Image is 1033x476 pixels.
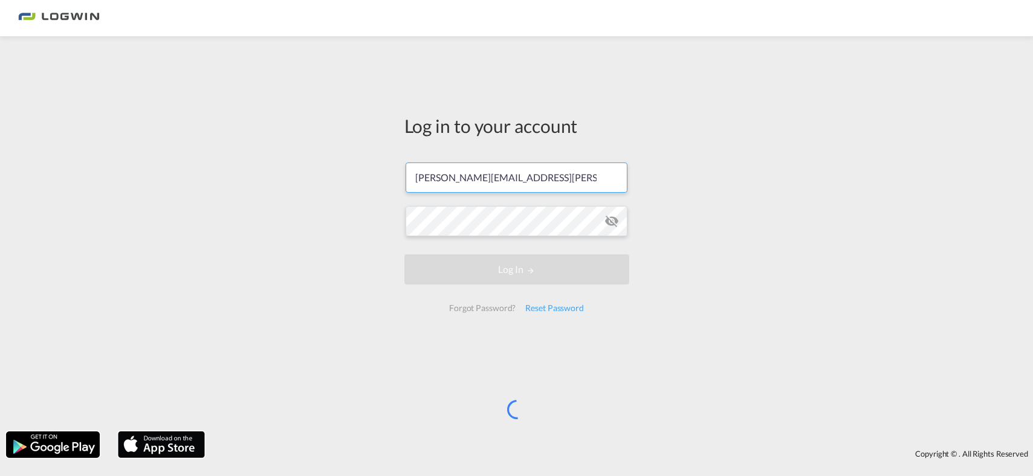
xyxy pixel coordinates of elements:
img: bc73a0e0d8c111efacd525e4c8ad7d32.png [18,5,100,32]
img: google.png [5,430,101,459]
div: Log in to your account [404,113,629,138]
div: Forgot Password? [444,297,520,319]
img: apple.png [117,430,206,459]
button: LOGIN [404,254,629,285]
input: Enter email/phone number [406,162,627,193]
div: Reset Password [520,297,589,319]
div: Copyright © . All Rights Reserved [211,443,1033,464]
md-icon: icon-eye-off [604,214,619,228]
